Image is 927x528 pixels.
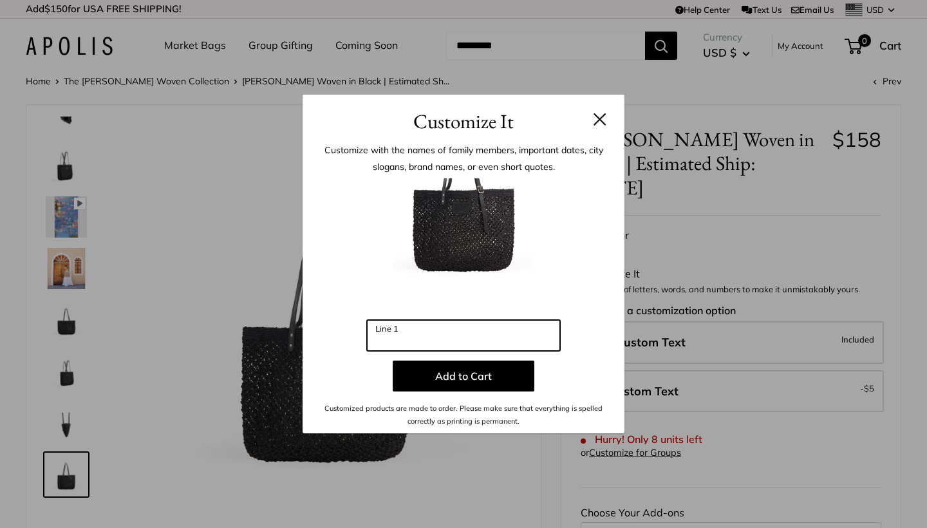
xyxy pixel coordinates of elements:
p: Customize with the names of family members, important dates, city slogans, brand names, or even s... [322,142,605,175]
button: Add to Cart [393,361,534,391]
h3: Customize It [322,106,605,137]
iframe: Sign Up via Text for Offers [10,479,138,518]
p: Customized products are made to order. Please make sure that everything is spelled correctly as p... [322,402,605,428]
img: 1_merc-black-cust.jpg [393,178,534,320]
